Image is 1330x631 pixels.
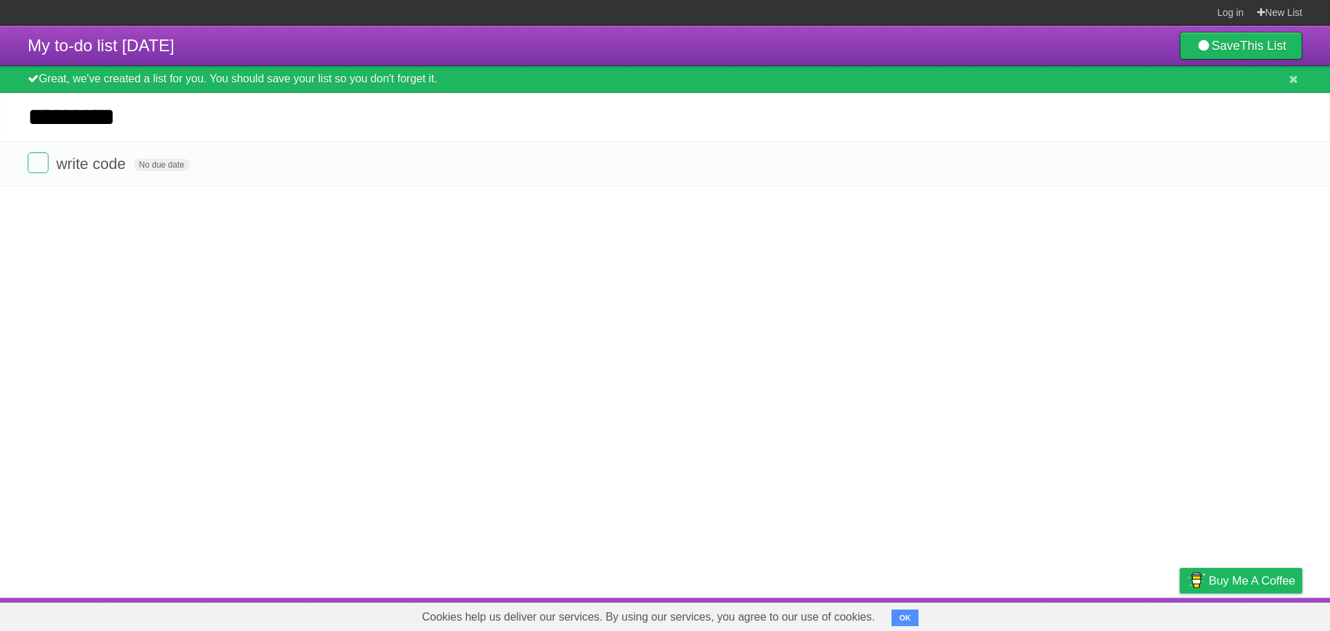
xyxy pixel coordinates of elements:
a: About [995,601,1025,628]
span: Buy me a coffee [1209,569,1295,593]
a: Terms [1115,601,1145,628]
span: No due date [134,159,190,171]
span: My to-do list [DATE] [28,36,175,55]
a: SaveThis List [1180,32,1302,60]
span: Cookies help us deliver our services. By using our services, you agree to our use of cookies. [408,603,889,631]
a: Suggest a feature [1215,601,1302,628]
img: Buy me a coffee [1187,569,1205,592]
button: OK [892,610,919,626]
a: Buy me a coffee [1180,568,1302,594]
a: Developers [1041,601,1097,628]
b: This List [1240,39,1286,53]
span: write code [56,155,129,172]
label: Done [28,152,48,173]
a: Privacy [1162,601,1198,628]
